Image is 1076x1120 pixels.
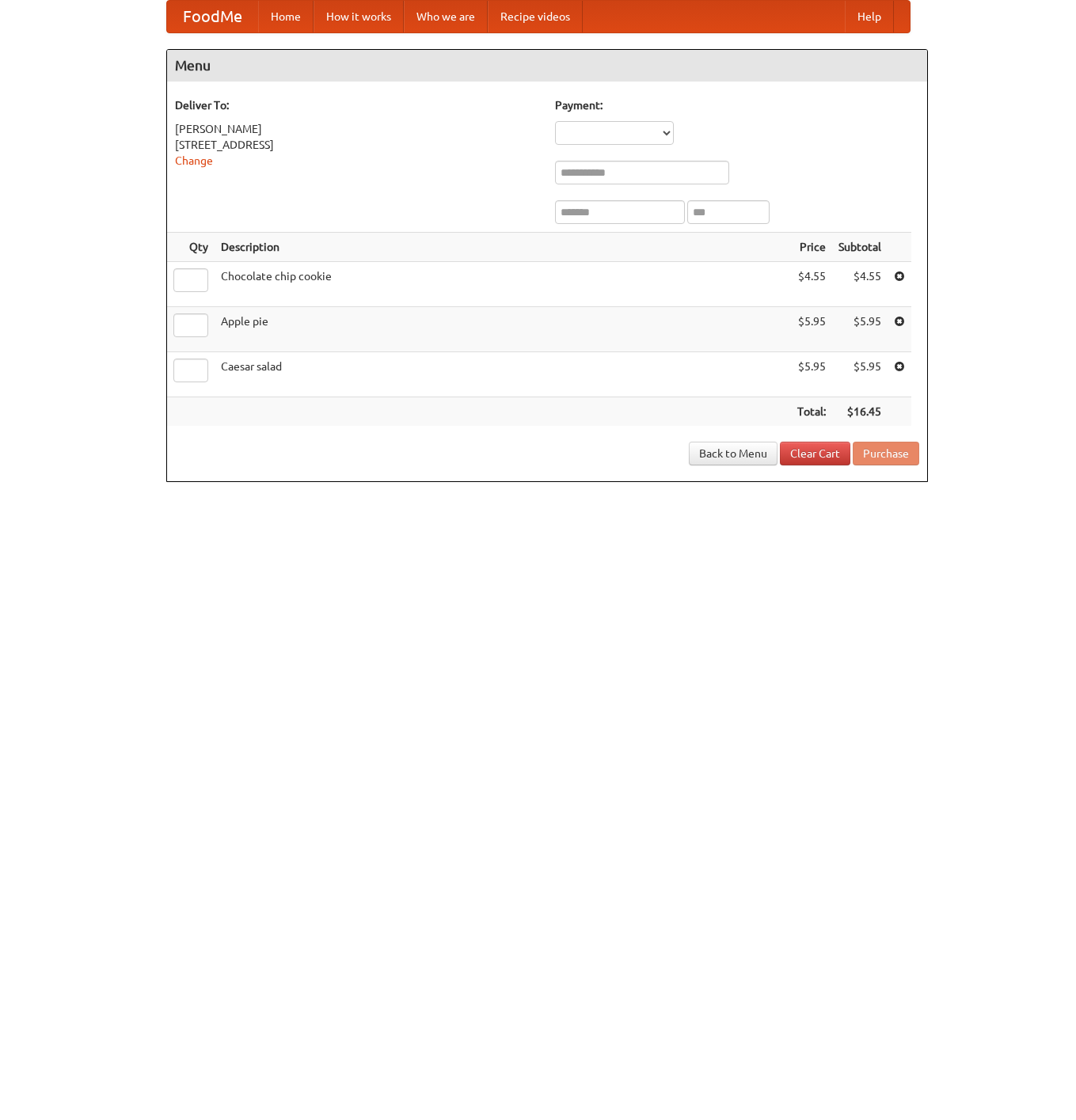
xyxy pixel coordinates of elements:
[832,397,888,427] th: $16.45
[791,262,832,307] td: $4.55
[175,137,539,153] div: [STREET_ADDRESS]
[853,442,919,465] button: Purchase
[780,442,850,465] a: Clear Cart
[175,154,213,167] a: Change
[175,121,539,137] div: [PERSON_NAME]
[258,1,314,32] a: Home
[488,1,583,32] a: Recipe videos
[832,307,888,352] td: $5.95
[791,307,832,352] td: $5.95
[215,262,791,307] td: Chocolate chip cookie
[832,233,888,262] th: Subtotal
[215,352,791,397] td: Caesar salad
[314,1,404,32] a: How it works
[791,397,832,427] th: Total:
[791,352,832,397] td: $5.95
[175,97,539,113] h5: Deliver To:
[845,1,894,32] a: Help
[832,262,888,307] td: $4.55
[167,1,258,32] a: FoodMe
[404,1,488,32] a: Who we are
[689,442,778,465] a: Back to Menu
[167,50,927,82] h4: Menu
[832,352,888,397] td: $5.95
[791,233,832,262] th: Price
[215,307,791,352] td: Apple pie
[215,233,791,262] th: Description
[555,97,919,113] h5: Payment:
[167,233,215,262] th: Qty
